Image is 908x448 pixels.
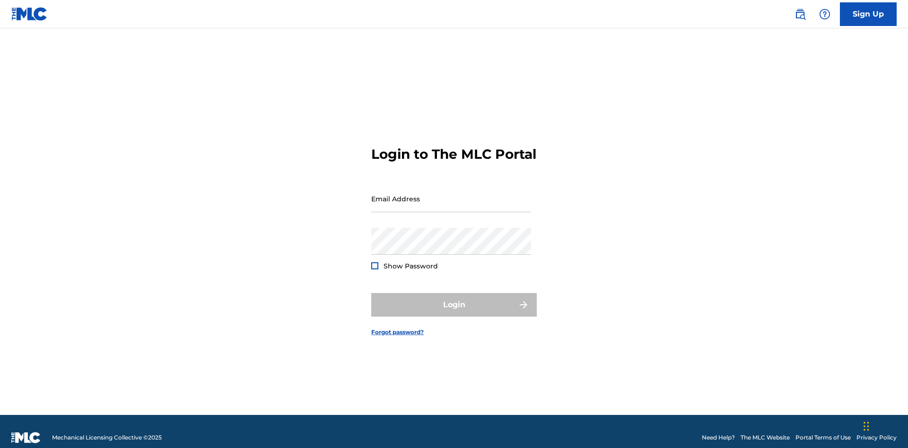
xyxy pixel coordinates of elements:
[371,328,424,336] a: Forgot password?
[52,433,162,442] span: Mechanical Licensing Collective © 2025
[815,5,834,24] div: Help
[856,433,897,442] a: Privacy Policy
[794,9,806,20] img: search
[371,146,536,163] h3: Login to The MLC Portal
[384,262,438,270] span: Show Password
[11,432,41,443] img: logo
[11,7,48,21] img: MLC Logo
[791,5,810,24] a: Public Search
[741,433,790,442] a: The MLC Website
[840,2,897,26] a: Sign Up
[861,403,908,448] iframe: Chat Widget
[819,9,830,20] img: help
[864,412,869,440] div: Drag
[795,433,851,442] a: Portal Terms of Use
[702,433,735,442] a: Need Help?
